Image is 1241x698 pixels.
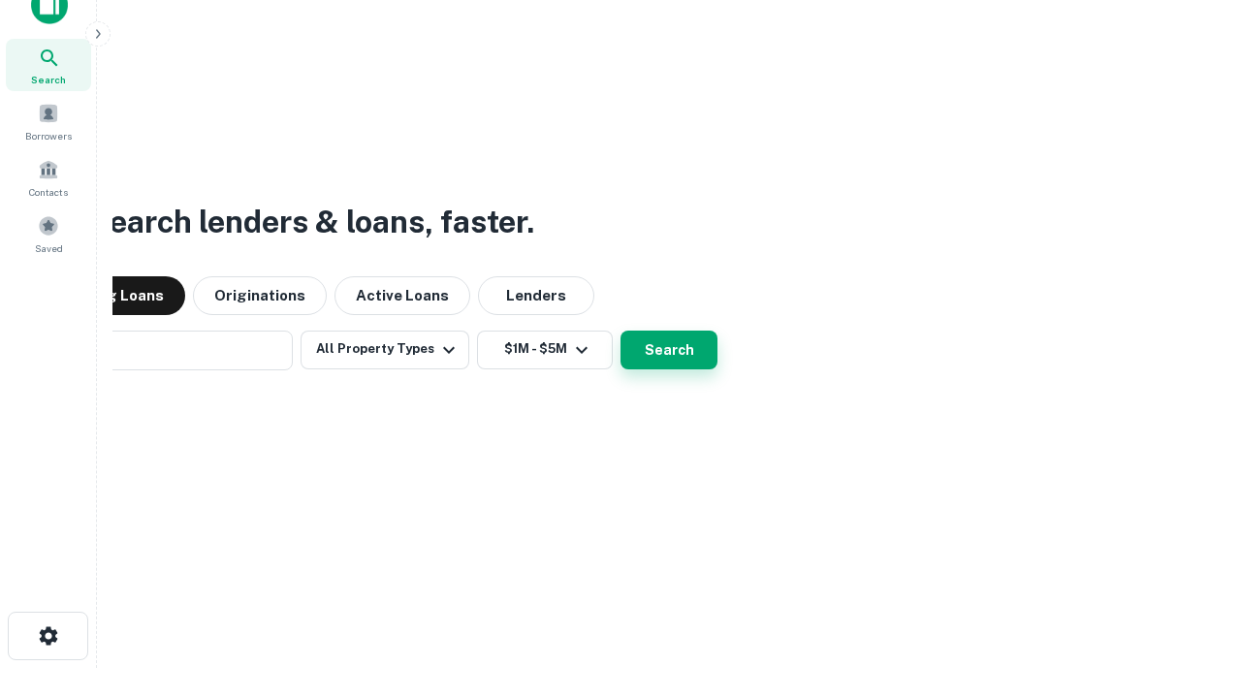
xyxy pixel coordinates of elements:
[620,331,717,369] button: Search
[334,276,470,315] button: Active Loans
[88,199,534,245] h3: Search lenders & loans, faster.
[1144,481,1241,574] iframe: Chat Widget
[478,276,594,315] button: Lenders
[6,207,91,260] a: Saved
[35,240,63,256] span: Saved
[25,128,72,143] span: Borrowers
[29,184,68,200] span: Contacts
[6,95,91,147] a: Borrowers
[31,72,66,87] span: Search
[301,331,469,369] button: All Property Types
[6,151,91,204] a: Contacts
[6,39,91,91] a: Search
[477,331,613,369] button: $1M - $5M
[193,276,327,315] button: Originations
